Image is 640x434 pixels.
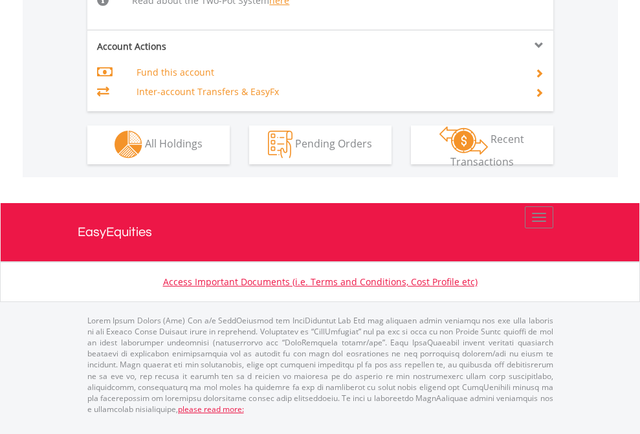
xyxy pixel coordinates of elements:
a: please read more: [178,404,244,415]
td: Fund this account [137,63,519,82]
button: All Holdings [87,125,230,164]
a: EasyEquities [78,203,563,261]
td: Inter-account Transfers & EasyFx [137,82,519,102]
span: All Holdings [145,136,203,151]
span: Pending Orders [295,136,372,151]
a: Access Important Documents (i.e. Terms and Conditions, Cost Profile etc) [163,276,478,288]
div: Account Actions [87,40,320,53]
span: Recent Transactions [450,132,525,169]
img: holdings-wht.png [115,131,142,158]
img: transactions-zar-wht.png [439,126,488,155]
button: Pending Orders [249,125,392,164]
p: Lorem Ipsum Dolors (Ame) Con a/e SeddOeiusmod tem InciDiduntut Lab Etd mag aliquaen admin veniamq... [87,315,553,415]
img: pending_instructions-wht.png [268,131,292,158]
button: Recent Transactions [411,125,553,164]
